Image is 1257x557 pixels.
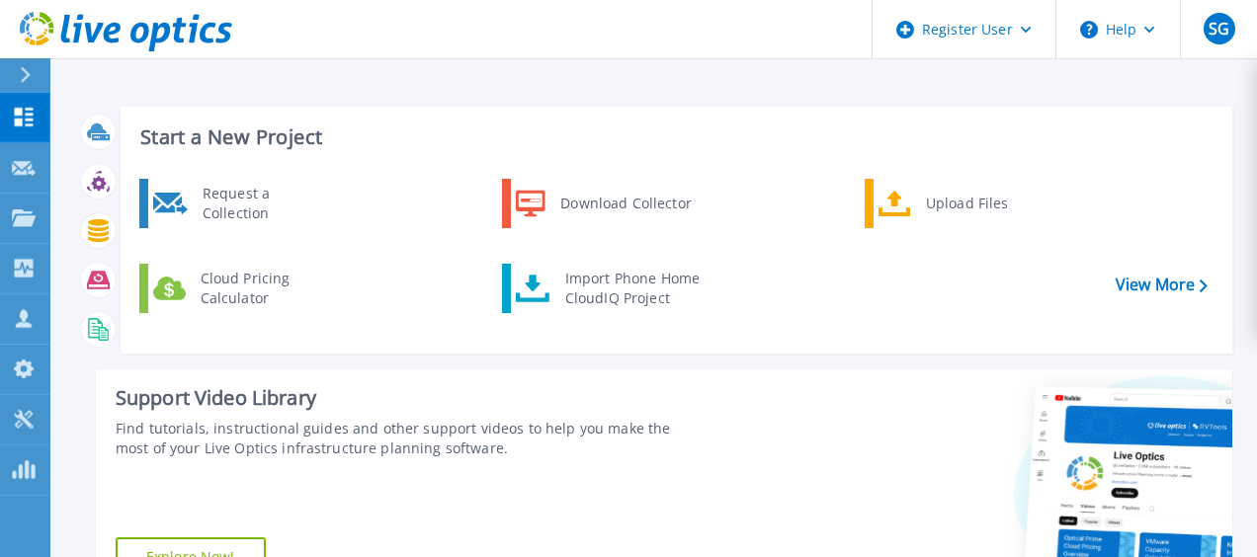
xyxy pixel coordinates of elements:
[1209,21,1229,37] span: SG
[191,269,337,308] div: Cloud Pricing Calculator
[116,385,707,411] div: Support Video Library
[139,264,342,313] a: Cloud Pricing Calculator
[916,184,1062,223] div: Upload Files
[116,419,707,458] div: Find tutorials, instructional guides and other support videos to help you make the most of your L...
[502,179,705,228] a: Download Collector
[865,179,1067,228] a: Upload Files
[1116,276,1208,294] a: View More
[139,179,342,228] a: Request a Collection
[555,269,710,308] div: Import Phone Home CloudIQ Project
[550,184,700,223] div: Download Collector
[140,126,1207,148] h3: Start a New Project
[193,184,337,223] div: Request a Collection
